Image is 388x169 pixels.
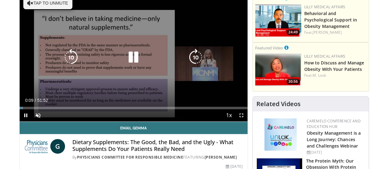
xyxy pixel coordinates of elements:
[255,54,301,86] a: 30:56
[35,98,36,103] span: /
[307,130,361,149] a: Obesity Management is a Long Journey: Chances and Challenges Webinar
[235,109,248,121] button: Fullscreen
[72,139,243,152] h4: Dietary Supplements: The Good, the Bad, and the Ugly - What Supplements Do Your Patients Really Need
[304,60,364,72] a: How to Discuss and Manage Obesity With Your Patients
[205,155,237,160] a: [PERSON_NAME]
[286,79,300,84] span: 30:56
[50,139,65,154] a: G
[304,10,357,29] a: Behavioral and Psychological Support in Obesity Management
[255,4,301,36] a: 24:49
[20,107,248,109] div: Progress Bar
[304,54,346,59] a: Lilly Medical Affairs
[304,30,366,35] div: Feat.
[25,98,33,103] span: 0:09
[20,109,32,121] button: Pause
[304,4,346,10] a: Lilly Medical Affairs
[72,155,243,160] div: By FEATURING
[223,109,235,121] button: Playback Rate
[77,155,183,160] a: Physicians Committee for Responsible Medicine
[255,4,301,36] img: ba3304f6-7838-4e41-9c0f-2e31ebde6754.png.150x105_q85_crop-smart_upscale.png
[313,73,326,78] a: M. Look
[286,29,300,35] span: 24:49
[25,139,48,154] img: Physicians Committee for Responsible Medicine
[264,118,297,151] img: 45df64a9-a6de-482c-8a90-ada250f7980c.png.150x105_q85_autocrop_double_scale_upscale_version-0.2.jpg
[256,100,301,108] h4: Related Videos
[255,54,301,86] img: c98a6a29-1ea0-4bd5-8cf5-4d1e188984a7.png.150x105_q85_crop-smart_upscale.png
[304,73,366,78] div: Feat.
[20,122,248,134] a: Email Gemma
[255,45,283,51] small: Featured Video
[307,118,361,129] a: CaReMeLO Conference and Education Hub
[32,109,44,121] button: Unmute
[37,98,48,103] span: 51:52
[313,30,342,35] a: [PERSON_NAME]
[307,150,364,155] div: [DATE]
